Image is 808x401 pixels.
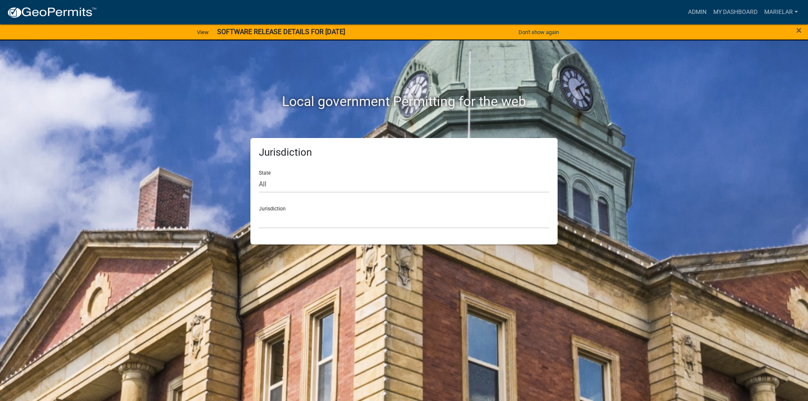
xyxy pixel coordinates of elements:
[796,25,802,35] button: Close
[259,146,549,159] h5: Jurisdiction
[685,4,710,20] a: Admin
[194,25,212,39] a: View
[515,25,562,39] button: Don't show again
[761,4,801,20] a: marielar
[170,93,638,109] h2: Local government Permitting for the web
[217,28,345,36] strong: SOFTWARE RELEASE DETAILS FOR [DATE]
[796,24,802,36] span: ×
[710,4,761,20] a: My Dashboard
